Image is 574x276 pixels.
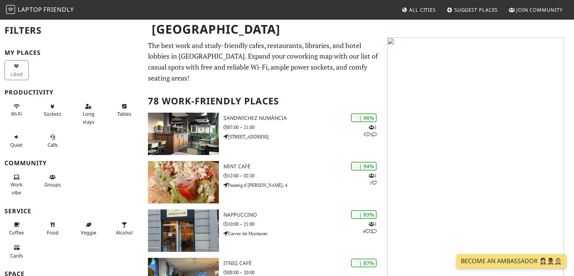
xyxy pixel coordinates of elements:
div: | 96% [351,113,377,122]
p: Carrer de Muntaner [223,230,383,237]
span: Join Community [516,6,563,13]
img: Mint Café [148,161,219,203]
span: Work-friendly tables [117,110,131,117]
h3: Productivity [5,89,139,96]
button: Work vibe [5,171,29,198]
h2: 78 Work-Friendly Places [148,90,378,113]
a: Join Community [506,3,566,17]
img: SandwiChez Numància [148,113,219,155]
p: The best work and study-friendly cafes, restaurants, libraries, and hotel lobbies in [GEOGRAPHIC_... [148,40,378,84]
h3: Mint Café [223,163,383,170]
button: Coffee [5,219,29,239]
span: People working [11,181,23,195]
span: All Cities [409,6,436,13]
button: Groups [40,171,65,191]
div: | 93% [351,210,377,219]
span: Group tables [44,181,61,188]
span: Video/audio calls [48,141,58,148]
span: Power sockets [44,110,61,117]
p: 1 1 [369,172,377,186]
button: Cards [5,242,29,262]
span: Suggest Places [454,6,498,13]
span: Veggie [81,229,96,236]
button: Quiet [5,131,29,151]
span: Stable Wi-Fi [11,110,22,117]
h1: [GEOGRAPHIC_DATA] [146,19,381,40]
a: Mint Café | 94% 11 Mint Café 12:00 – 02:30 Passeig d'[PERSON_NAME], 4 [143,161,383,203]
span: Food [47,229,58,236]
button: Tables [112,100,136,120]
a: LaptopFriendly LaptopFriendly [6,3,74,17]
span: Coffee [9,229,24,236]
button: Long stays [76,100,100,128]
h3: SandwiChez Numància [223,115,383,121]
h3: Itnig Café [223,260,383,267]
p: 12:00 – 02:30 [223,172,383,179]
h3: Nappuccino [223,212,383,218]
button: Sockets [40,100,65,120]
p: [STREET_ADDRESS] [223,133,383,140]
div: | 87% [351,259,377,267]
span: Laptop [18,5,42,14]
p: 10:00 – 21:00 [223,220,383,228]
a: Nappuccino | 93% 162 Nappuccino 10:00 – 21:00 Carrer de Muntaner [143,209,383,252]
a: All Cities [399,3,439,17]
button: Food [40,219,65,239]
div: | 94% [351,162,377,171]
p: Passeig d'[PERSON_NAME], 4 [223,181,383,189]
p: 1 6 2 [363,220,377,235]
h3: Service [5,208,139,215]
p: 08:00 – 20:00 [223,269,383,276]
a: Suggest Places [444,3,501,17]
button: Alcohol [112,219,136,239]
img: LaptopFriendly [6,5,15,14]
h3: Community [5,160,139,167]
img: Nappuccino [148,209,219,252]
span: Quiet [10,141,23,148]
p: 07:00 – 21:00 [223,124,383,131]
button: Calls [40,131,65,151]
span: Credit cards [10,252,23,259]
h3: My Places [5,49,139,56]
a: SandwiChez Numància | 96% 111 SandwiChez Numància 07:00 – 21:00 [STREET_ADDRESS] [143,113,383,155]
a: Become an Ambassador 🤵🏻‍♀️🤵🏾‍♂️🤵🏼‍♀️ [456,254,566,268]
button: Wi-Fi [5,100,29,120]
span: Long stays [83,110,94,125]
span: Friendly [43,5,74,14]
span: Alcohol [116,229,132,236]
button: Veggie [76,219,100,239]
h2: Filters [5,19,139,42]
p: 1 1 1 [363,124,377,138]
